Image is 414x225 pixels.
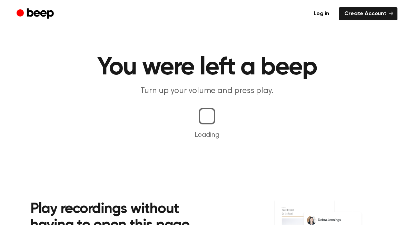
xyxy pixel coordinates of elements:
a: Beep [17,7,56,21]
a: Log in [308,7,335,20]
h1: You were left a beep [30,55,384,80]
p: Turn up your volume and press play. [75,85,339,97]
p: Loading [8,130,406,140]
a: Create Account [339,7,397,20]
